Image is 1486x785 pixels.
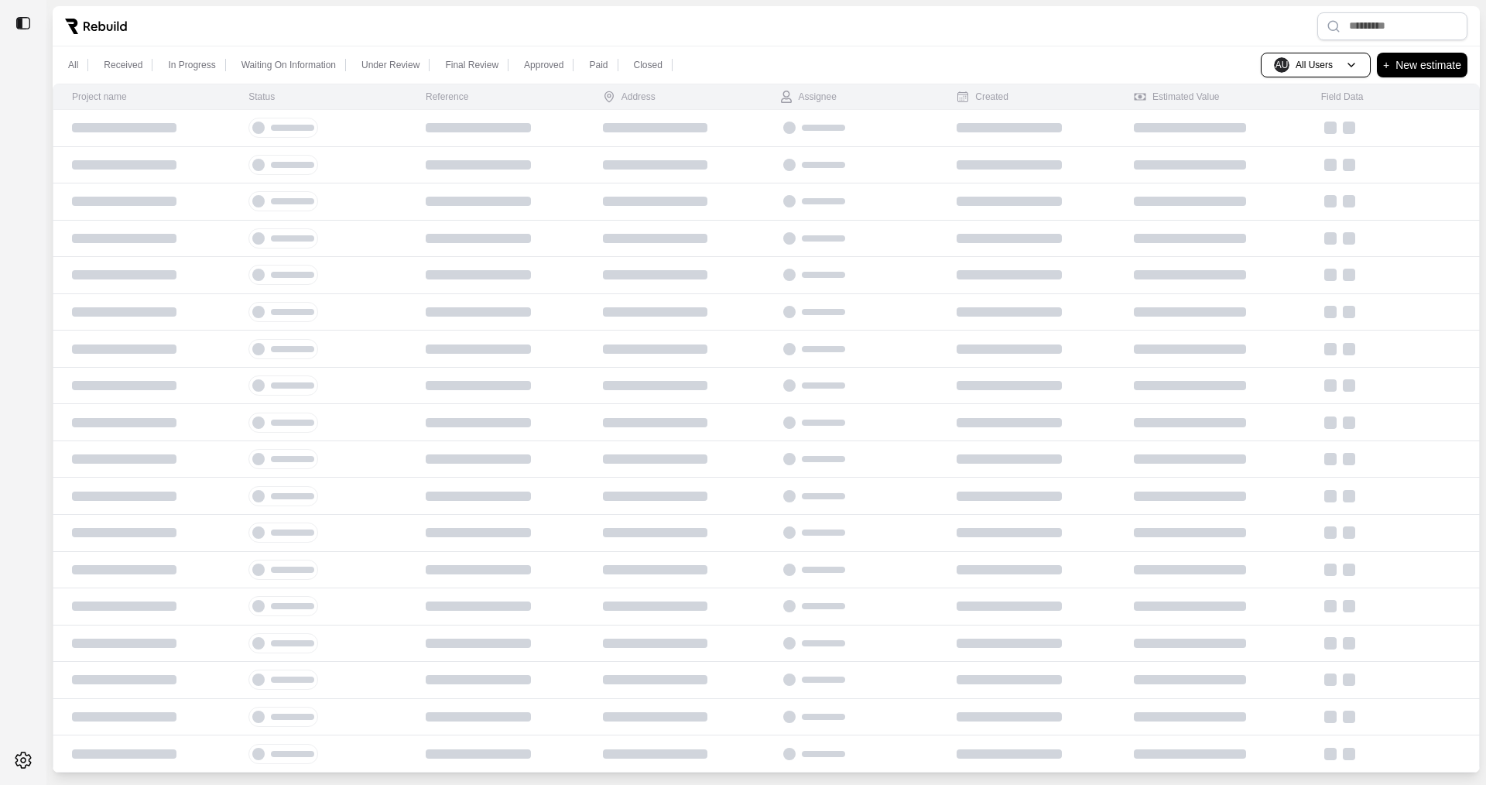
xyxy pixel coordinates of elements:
[168,59,215,71] p: In Progress
[248,91,275,103] div: Status
[1321,91,1364,103] div: Field Data
[1383,56,1389,74] p: +
[603,91,656,103] div: Address
[1395,56,1461,74] p: New estimate
[445,59,498,71] p: Final Review
[426,91,468,103] div: Reference
[241,59,336,71] p: Waiting On Information
[65,19,127,34] img: Rebuild
[524,59,563,71] p: Approved
[68,59,78,71] p: All
[780,91,837,103] div: Assignee
[15,15,31,31] img: toggle sidebar
[1134,91,1220,103] div: Estimated Value
[1261,53,1371,77] button: AUAll Users
[1377,53,1467,77] button: +New estimate
[72,91,127,103] div: Project name
[634,59,663,71] p: Closed
[589,59,608,71] p: Paid
[361,59,419,71] p: Under Review
[1274,57,1289,73] span: AU
[957,91,1008,103] div: Created
[1296,59,1333,71] p: All Users
[104,59,142,71] p: Received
